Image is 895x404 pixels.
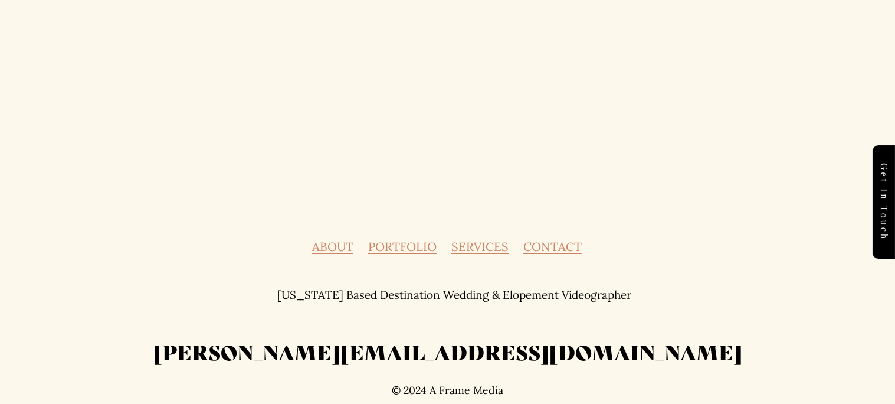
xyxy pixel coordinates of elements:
[277,289,631,301] p: [US_STATE] Based Destination Wedding & Elopement Videographer
[312,241,353,253] a: ABOUT
[873,145,895,259] a: Get in touch
[451,241,509,253] a: SERVICES
[35,385,861,396] p: © 2024 A Frame Media
[523,241,582,253] a: CONTACT
[368,241,437,253] a: PORTFOLIO
[35,338,861,366] h2: [PERSON_NAME][EMAIL_ADDRESS][DOMAIN_NAME]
